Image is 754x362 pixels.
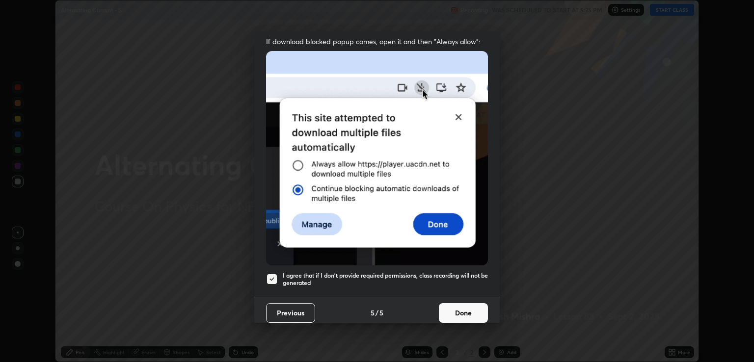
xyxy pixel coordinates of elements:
h5: I agree that if I don't provide required permissions, class recording will not be generated [283,272,488,287]
button: Previous [266,303,315,323]
h4: 5 [379,308,383,318]
h4: 5 [371,308,375,318]
span: If download blocked popup comes, open it and then "Always allow": [266,37,488,46]
img: downloads-permission-blocked.gif [266,51,488,265]
button: Done [439,303,488,323]
h4: / [376,308,378,318]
